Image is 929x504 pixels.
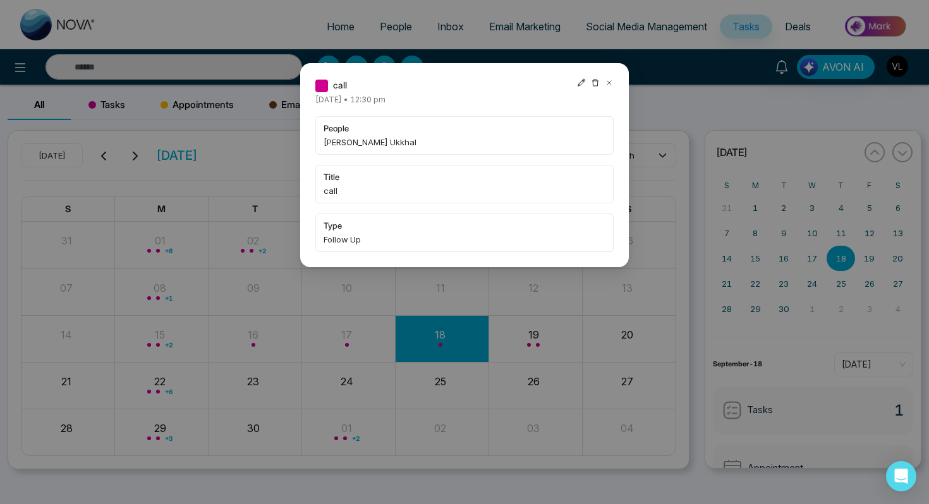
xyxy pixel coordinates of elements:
span: [DATE] • 12:30 pm [315,95,386,104]
span: [PERSON_NAME] Ukkhal [324,136,605,148]
span: title [324,171,605,183]
span: call [324,184,605,197]
span: type [324,219,605,232]
span: Follow Up [324,233,605,246]
div: Open Intercom Messenger [886,461,916,491]
span: call [333,78,347,92]
span: people [324,122,605,135]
